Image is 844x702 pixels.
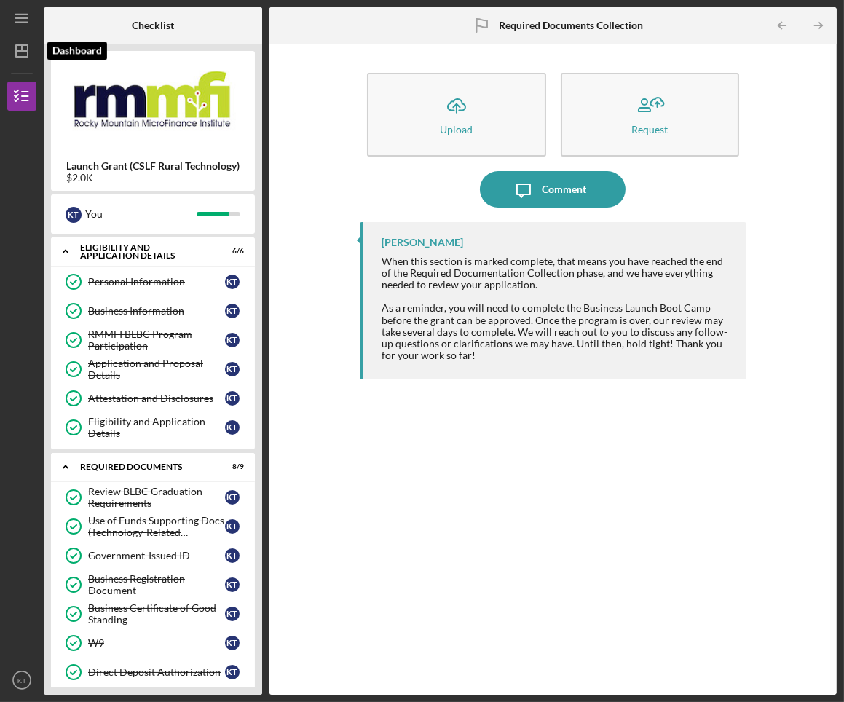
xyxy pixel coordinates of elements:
[58,296,248,326] a: Business InformationKT
[225,333,240,347] div: K T
[382,237,463,248] div: [PERSON_NAME]
[51,58,255,146] img: Product logo
[225,490,240,505] div: K T
[58,541,248,570] a: Government-Issued IDKT
[382,302,732,360] div: As a reminder, you will need to complete the Business Launch Boot Camp before the grant can be ap...
[440,124,473,135] div: Upload
[88,573,225,596] div: Business Registration Document
[367,73,546,157] button: Upload
[542,171,586,208] div: Comment
[225,275,240,289] div: K T
[66,207,82,223] div: K T
[225,665,240,679] div: K T
[58,267,248,296] a: Personal InformationKT
[58,483,248,512] a: Review BLBC Graduation RequirementsKT
[225,577,240,592] div: K T
[88,276,225,288] div: Personal Information
[218,462,244,471] div: 8 / 9
[88,328,225,352] div: RMMFI BLBC Program Participation
[225,607,240,621] div: K T
[382,256,732,291] div: When this section is marked complete, that means you have reached the end of the Required Documen...
[88,515,225,538] div: Use of Funds Supporting Docs (Technology-Related Expenses)
[58,658,248,687] a: Direct Deposit AuthorizationKT
[88,358,225,381] div: Application and Proposal Details
[561,73,740,157] button: Request
[66,160,240,172] b: Launch Grant (CSLF Rural Technology)
[225,420,240,435] div: K T
[132,20,174,31] b: Checklist
[88,305,225,317] div: Business Information
[58,512,248,541] a: Use of Funds Supporting Docs (Technology-Related Expenses)KT
[88,550,225,561] div: Government-Issued ID
[480,171,626,208] button: Comment
[58,413,248,442] a: Eligibility and Application DetailsKT
[631,124,668,135] div: Request
[225,304,240,318] div: K T
[80,243,208,260] div: Eligibility and Application Details
[225,519,240,534] div: K T
[225,362,240,376] div: K T
[88,666,225,678] div: Direct Deposit Authorization
[88,637,225,649] div: W9
[225,636,240,650] div: K T
[88,393,225,404] div: Attestation and Disclosures
[85,202,197,226] div: You
[58,384,248,413] a: Attestation and DisclosuresKT
[218,247,244,256] div: 6 / 6
[500,20,644,31] b: Required Documents Collection
[58,326,248,355] a: RMMFI BLBC Program ParticipationKT
[58,570,248,599] a: Business Registration DocumentKT
[88,416,225,439] div: Eligibility and Application Details
[88,602,225,626] div: Business Certificate of Good Standing
[17,677,26,685] text: KT
[7,666,36,695] button: KT
[66,172,240,184] div: $2.0K
[80,462,208,471] div: Required Documents
[88,486,225,509] div: Review BLBC Graduation Requirements
[58,599,248,628] a: Business Certificate of Good StandingKT
[58,355,248,384] a: Application and Proposal DetailsKT
[225,548,240,563] div: K T
[58,628,248,658] a: W9KT
[225,391,240,406] div: K T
